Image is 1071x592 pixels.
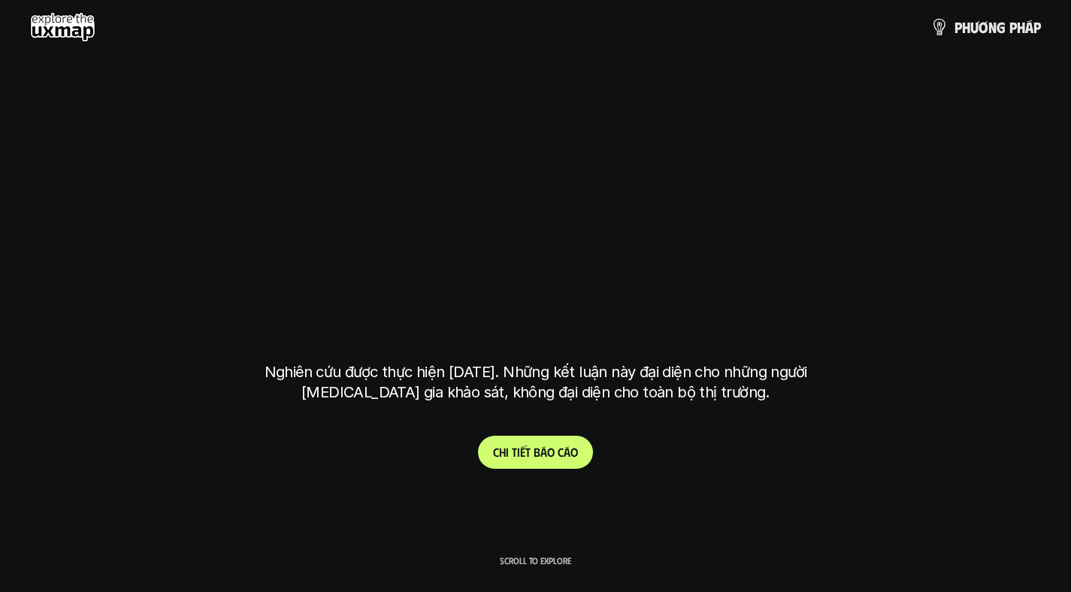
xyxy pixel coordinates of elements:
span: C [493,445,499,459]
span: t [525,445,531,459]
span: h [499,445,506,459]
h6: Kết quả nghiên cứu [484,120,598,137]
span: o [547,445,555,459]
span: á [1025,19,1033,35]
span: o [570,445,578,459]
span: p [955,19,962,35]
span: ơ [979,19,988,35]
span: g [997,19,1006,35]
h1: phạm vi công việc của [262,147,810,210]
a: Chitiếtbáocáo [478,436,593,469]
span: h [962,19,970,35]
span: ế [520,445,525,459]
a: phươngpháp [930,12,1041,42]
span: á [564,445,570,459]
span: b [534,445,540,459]
span: á [540,445,547,459]
span: h [1017,19,1025,35]
span: c [558,445,564,459]
span: i [517,445,520,459]
span: n [988,19,997,35]
p: Scroll to explore [500,555,571,566]
p: Nghiên cứu được thực hiện [DATE]. Những kết luận này đại diện cho những người [MEDICAL_DATA] gia ... [254,362,818,403]
h1: tại [GEOGRAPHIC_DATA] [268,266,803,329]
span: p [1009,19,1017,35]
span: p [1033,19,1041,35]
span: t [512,445,517,459]
span: i [506,445,509,459]
span: ư [970,19,979,35]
